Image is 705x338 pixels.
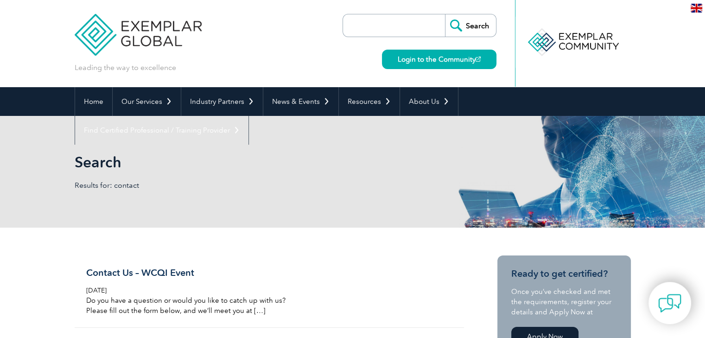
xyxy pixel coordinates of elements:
[339,87,400,116] a: Resources
[382,50,496,69] a: Login to the Community
[691,4,702,13] img: en
[86,267,306,279] h3: Contact Us – WCQI Event
[511,287,617,317] p: Once you’ve checked and met the requirements, register your details and Apply Now at
[263,87,338,116] a: News & Events
[75,255,464,328] a: Contact Us – WCQI Event [DATE] Do you have a question or would you like to catch up with us? Plea...
[75,153,431,171] h1: Search
[400,87,458,116] a: About Us
[86,287,107,294] span: [DATE]
[445,14,496,37] input: Search
[511,268,617,280] h3: Ready to get certified?
[658,292,681,315] img: contact-chat.png
[181,87,263,116] a: Industry Partners
[113,87,181,116] a: Our Services
[476,57,481,62] img: open_square.png
[75,87,112,116] a: Home
[75,63,176,73] p: Leading the way to excellence
[86,295,306,316] p: Do you have a question or would you like to catch up with us? Please fill out the form below, and...
[75,116,248,145] a: Find Certified Professional / Training Provider
[75,180,353,191] p: Results for: contact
